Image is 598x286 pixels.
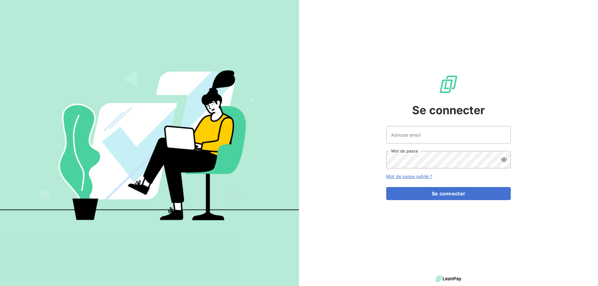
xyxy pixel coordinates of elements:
[386,126,511,143] input: placeholder
[412,102,485,119] span: Se connecter
[386,187,511,200] button: Se connecter
[436,274,461,284] img: logo
[439,74,458,94] img: Logo LeanPay
[386,174,432,179] a: Mot de passe oublié ?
